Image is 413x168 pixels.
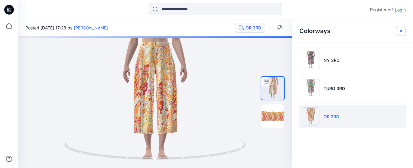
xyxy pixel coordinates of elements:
p: TURQ 3RD [324,85,345,92]
p: NY 3RD [324,57,340,63]
span: Posted [DATE] 17:28 by [25,25,108,31]
img: RP2640 OR 3RD [261,104,285,128]
img: TURQ 3RD [302,79,320,97]
img: NY 3RD [302,51,320,69]
img: OR 3RD [302,107,320,126]
p: Login [395,7,406,13]
img: turntable-15-08-2025-09:41:37 [261,77,284,100]
h2: Colorways [299,27,330,35]
div: OR 3RD [246,25,261,31]
p: OR 3RD [324,113,339,120]
a: [PERSON_NAME] [74,25,108,30]
button: OR 3RD [235,23,265,33]
p: Registered? [370,6,394,13]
